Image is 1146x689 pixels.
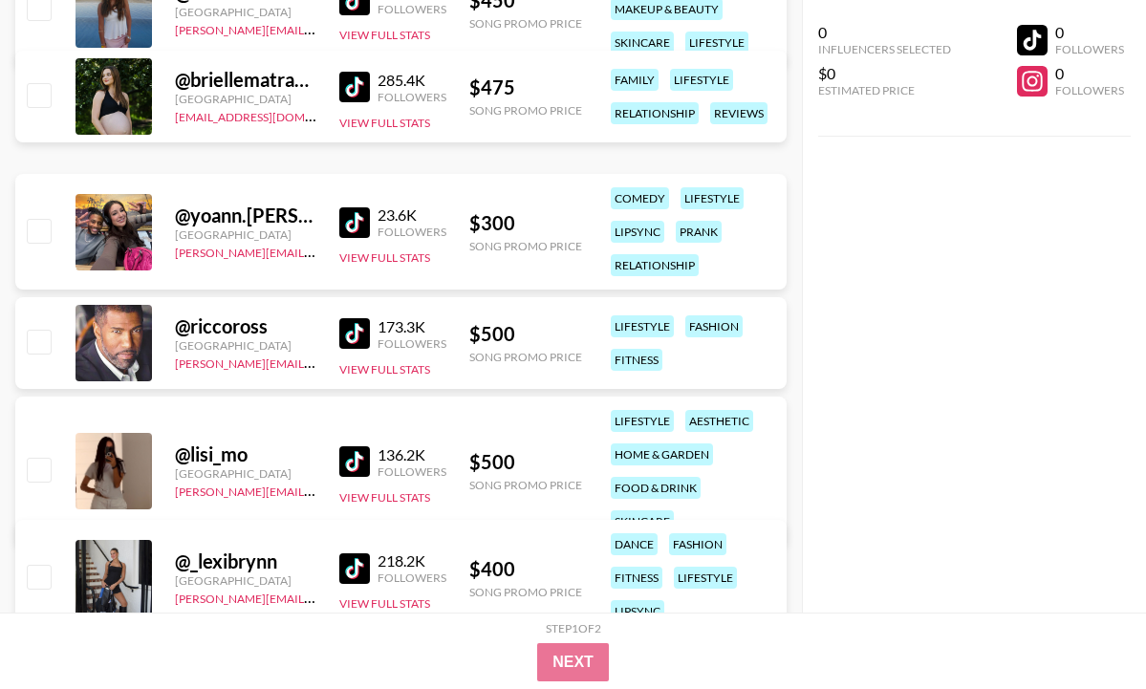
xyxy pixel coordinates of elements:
[669,533,726,555] div: fashion
[175,442,316,466] div: @ lisi_mo
[1055,23,1124,42] div: 0
[378,336,446,351] div: Followers
[175,5,316,19] div: [GEOGRAPHIC_DATA]
[611,187,669,209] div: comedy
[611,254,699,276] div: relationship
[175,573,316,588] div: [GEOGRAPHIC_DATA]
[676,221,722,243] div: prank
[175,466,316,481] div: [GEOGRAPHIC_DATA]
[611,349,662,371] div: fitness
[175,549,316,573] div: @ _lexibrynn
[469,16,582,31] div: Song Promo Price
[175,588,458,606] a: [PERSON_NAME][EMAIL_ADDRESS][DOMAIN_NAME]
[469,585,582,599] div: Song Promo Price
[681,187,744,209] div: lifestyle
[685,410,753,432] div: aesthetic
[674,567,737,589] div: lifestyle
[469,478,582,492] div: Song Promo Price
[611,102,699,124] div: relationship
[339,362,430,377] button: View Full Stats
[818,83,951,97] div: Estimated Price
[611,600,664,622] div: lipsync
[339,28,430,42] button: View Full Stats
[175,481,549,499] a: [PERSON_NAME][EMAIL_ADDRESS][PERSON_NAME][DOMAIN_NAME]
[339,207,370,238] img: TikTok
[339,250,430,265] button: View Full Stats
[175,242,458,260] a: [PERSON_NAME][EMAIL_ADDRESS][DOMAIN_NAME]
[710,102,768,124] div: reviews
[469,322,582,346] div: $ 500
[818,42,951,56] div: Influencers Selected
[1055,42,1124,56] div: Followers
[378,571,446,585] div: Followers
[611,567,662,589] div: fitness
[378,71,446,90] div: 285.4K
[611,510,674,532] div: skincare
[469,75,582,99] div: $ 475
[469,350,582,364] div: Song Promo Price
[339,553,370,584] img: TikTok
[339,446,370,477] img: TikTok
[469,211,582,235] div: $ 300
[818,23,951,42] div: 0
[469,239,582,253] div: Song Promo Price
[469,450,582,474] div: $ 500
[378,225,446,239] div: Followers
[1055,64,1124,83] div: 0
[378,551,446,571] div: 218.2K
[339,72,370,102] img: TikTok
[611,533,658,555] div: dance
[469,557,582,581] div: $ 400
[670,69,733,91] div: lifestyle
[611,221,664,243] div: lipsync
[378,317,446,336] div: 173.3K
[611,32,674,54] div: skincare
[339,490,430,505] button: View Full Stats
[175,106,367,124] a: [EMAIL_ADDRESS][DOMAIN_NAME]
[611,69,659,91] div: family
[175,204,316,227] div: @ yoann.[PERSON_NAME]
[537,643,609,681] button: Next
[685,315,743,337] div: fashion
[339,596,430,611] button: View Full Stats
[175,314,316,338] div: @ riccoross
[1050,593,1123,666] iframe: Drift Widget Chat Controller
[175,338,316,353] div: [GEOGRAPHIC_DATA]
[339,116,430,130] button: View Full Stats
[818,64,951,83] div: $0
[685,32,748,54] div: lifestyle
[611,477,701,499] div: food & drink
[378,445,446,464] div: 136.2K
[611,315,674,337] div: lifestyle
[378,2,446,16] div: Followers
[611,410,674,432] div: lifestyle
[175,19,458,37] a: [PERSON_NAME][EMAIL_ADDRESS][DOMAIN_NAME]
[546,621,601,635] div: Step 1 of 2
[378,90,446,104] div: Followers
[469,103,582,118] div: Song Promo Price
[175,227,316,242] div: [GEOGRAPHIC_DATA]
[175,353,458,371] a: [PERSON_NAME][EMAIL_ADDRESS][DOMAIN_NAME]
[611,443,713,465] div: home & garden
[1055,83,1124,97] div: Followers
[378,205,446,225] div: 23.6K
[175,92,316,106] div: [GEOGRAPHIC_DATA]
[175,68,316,92] div: @ briellematranga_
[339,318,370,349] img: TikTok
[378,464,446,479] div: Followers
